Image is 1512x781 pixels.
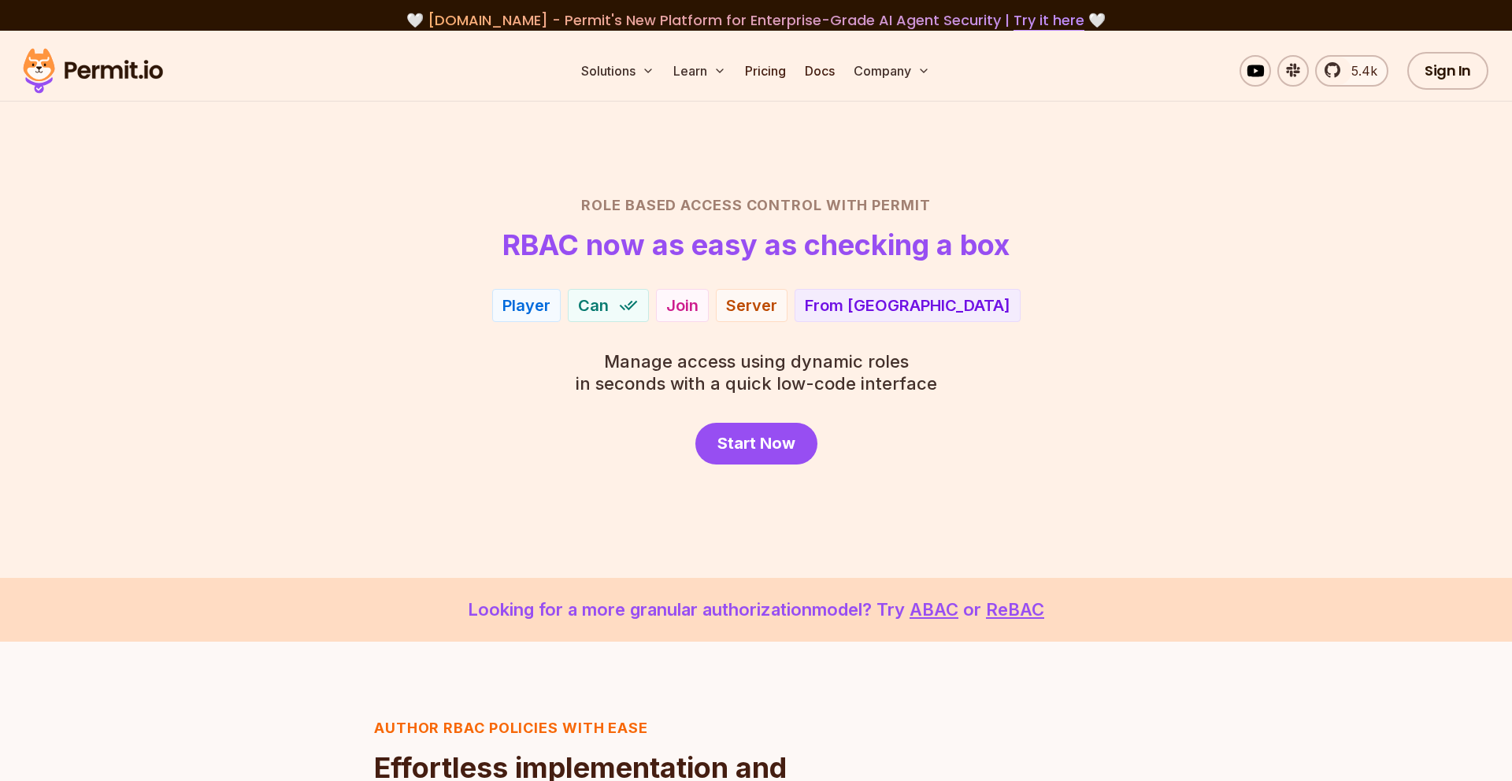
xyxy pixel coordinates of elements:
button: Solutions [575,55,661,87]
p: in seconds with a quick low-code interface [576,350,937,394]
span: Manage access using dynamic roles [576,350,937,372]
span: Start Now [717,432,795,454]
img: Permit logo [16,44,170,98]
a: 5.4k [1315,55,1388,87]
span: Can [578,294,609,316]
span: with Permit [826,194,931,217]
div: Join [666,294,699,316]
a: Try it here [1014,10,1084,31]
a: ABAC [910,599,958,620]
p: Looking for a more granular authorization model? Try or [38,597,1474,623]
h1: RBAC now as easy as checking a box [502,229,1010,261]
a: Start Now [695,423,817,465]
h3: Author RBAC POLICIES with EASE [374,717,804,739]
div: 🤍 🤍 [38,9,1474,31]
button: Company [847,55,936,87]
span: [DOMAIN_NAME] - Permit's New Platform for Enterprise-Grade AI Agent Security | [428,10,1084,30]
a: Pricing [739,55,792,87]
span: 5.4k [1342,61,1377,80]
div: Player [502,294,550,316]
a: Docs [799,55,841,87]
a: Sign In [1407,52,1488,90]
button: Learn [667,55,732,87]
div: From [GEOGRAPHIC_DATA] [805,294,1010,316]
a: ReBAC [986,599,1044,620]
div: Server [726,294,777,316]
h2: Role Based Access Control [205,194,1307,217]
